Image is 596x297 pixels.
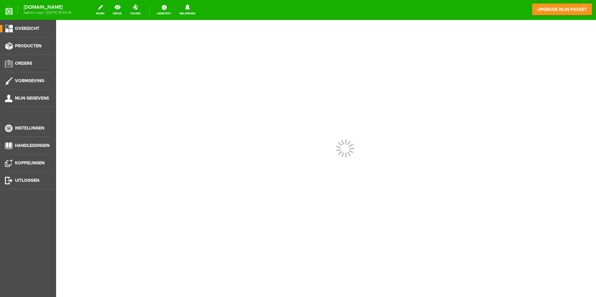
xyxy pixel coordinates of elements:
[127,3,144,17] a: online
[15,43,41,49] span: Producten
[15,61,32,66] span: Orders
[15,96,49,101] span: Mijn gegevens
[15,178,39,183] span: Uitloggen
[15,125,44,131] span: Instellingen
[532,3,592,16] a: upgrade mijn pakket
[24,6,71,9] strong: [DOMAIN_NAME]
[92,3,108,17] a: wijzig
[24,11,71,14] span: laatste login: [DATE] 19:45:16
[109,3,126,17] a: bekijk
[15,26,39,31] span: Overzicht
[15,78,44,83] span: Vormgeving
[153,3,175,17] a: Assistent
[15,160,45,166] span: Koppelingen
[15,143,50,148] span: Handleidingen
[176,3,199,17] a: Meldingen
